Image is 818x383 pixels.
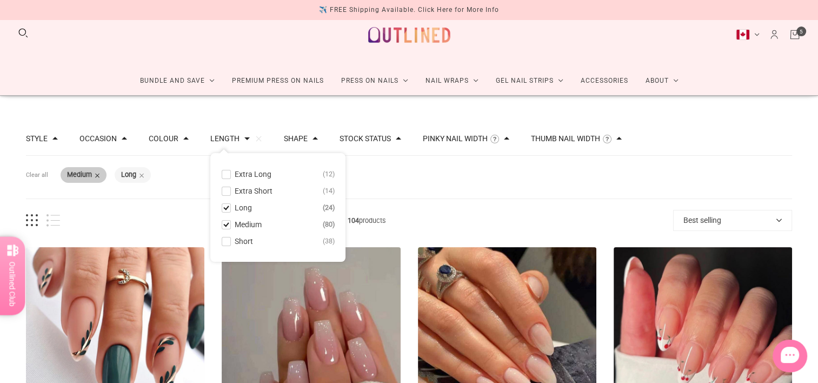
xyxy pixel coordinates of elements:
span: Extra Short [235,187,272,195]
a: Accessories [572,67,637,95]
button: List view [46,214,60,227]
span: Extra Long [235,170,271,179]
b: 104 [348,216,359,224]
span: Short [235,237,253,246]
button: Clear all filters [26,167,48,183]
a: Outlined [362,12,457,58]
span: 14 [323,184,335,197]
span: Long [235,203,252,212]
button: Filter by Style [26,135,48,142]
button: Filter by Colour [149,135,178,142]
span: 12 [323,168,335,181]
a: Nail Wraps [417,67,487,95]
b: Medium [67,170,92,179]
a: Gel Nail Strips [487,67,572,95]
button: Medium [67,171,92,179]
button: Medium 80 [221,218,335,231]
a: Premium Press On Nails [223,67,332,95]
button: Filter by Length [210,135,240,142]
button: Clear filters by Length [255,135,262,142]
button: Short 38 [221,235,335,248]
button: Canada [736,29,760,40]
button: Long [121,171,136,179]
span: products [60,215,673,226]
button: Grid view [26,214,38,227]
a: About [637,67,687,95]
a: Press On Nails [332,67,417,95]
div: ✈️ FREE Shipping Available. Click Here for More Info [319,4,499,16]
button: Extra Short 14 [221,184,335,197]
span: 80 [323,218,335,231]
span: Medium [235,220,262,229]
a: Cart [789,29,801,41]
button: Filter by Occasion [79,135,117,142]
a: Account [768,29,780,41]
a: Bundle and Save [131,67,223,95]
span: 24 [323,201,335,214]
button: Long 24 [221,201,335,214]
button: Search [17,27,29,39]
button: Filter by Pinky Nail Width [423,135,488,142]
button: Filter by Stock status [340,135,391,142]
button: Filter by Thumb Nail Width [531,135,600,142]
button: Filter by Shape [284,135,308,142]
span: 38 [323,235,335,248]
b: Long [121,170,136,179]
button: Best selling [673,210,792,231]
button: Extra Long 12 [221,168,335,181]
